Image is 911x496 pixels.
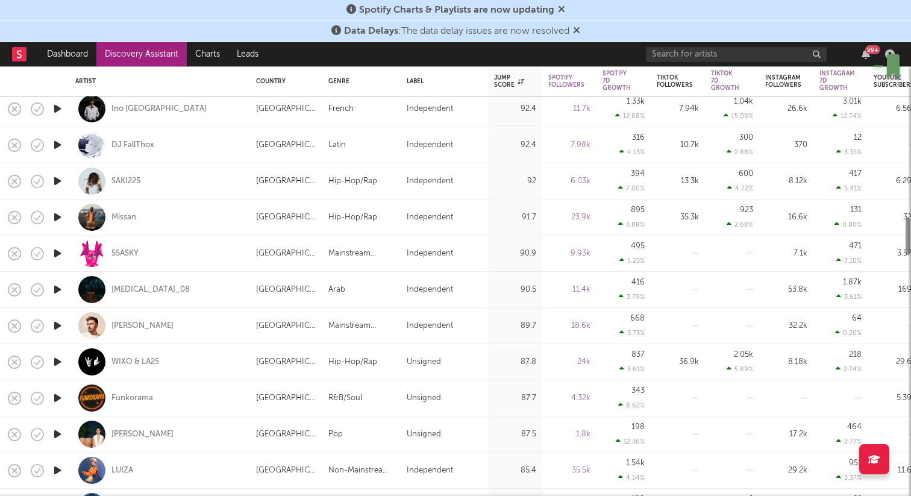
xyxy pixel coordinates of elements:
[852,315,862,322] div: 64
[494,74,524,89] div: Jump Score
[256,355,316,369] div: [GEOGRAPHIC_DATA]
[619,329,645,337] div: 3.73 %
[548,102,590,116] div: 11.7k
[854,134,862,142] div: 12
[619,293,645,301] div: 3.79 %
[548,319,590,333] div: 18.6k
[256,283,316,297] div: [GEOGRAPHIC_DATA]
[765,174,807,189] div: 8.12k
[548,138,590,152] div: 7.98k
[494,427,536,442] div: 87.5
[836,184,862,192] div: 5.41 %
[630,315,645,322] div: 668
[657,174,699,189] div: 13.3k
[836,257,862,265] div: 7.10 %
[111,248,139,259] a: 55ASKY
[328,174,377,189] div: Hip-Hop/Rap
[618,184,645,192] div: 7.00 %
[494,319,536,333] div: 89.7
[39,42,96,66] a: Dashboard
[328,102,354,116] div: French
[75,78,238,85] div: Artist
[727,221,753,228] div: 2.68 %
[548,210,590,225] div: 23.9k
[657,74,693,89] div: Tiktok Followers
[631,278,645,286] div: 416
[765,355,807,369] div: 8.18k
[494,102,536,116] div: 92.4
[111,393,153,404] a: Funkorama
[111,140,154,151] a: DJ FallThox
[256,210,316,225] div: [GEOGRAPHIC_DATA]
[256,319,316,333] div: [GEOGRAPHIC_DATA]
[407,246,453,261] div: Independent
[619,257,645,265] div: 5.25 %
[256,246,316,261] div: [GEOGRAPHIC_DATA]
[836,365,862,373] div: 2.74 %
[834,221,862,228] div: 0.80 %
[256,138,316,152] div: [GEOGRAPHIC_DATA]
[407,427,441,442] div: Unsigned
[843,98,862,105] div: 3.01k
[632,134,645,142] div: 316
[836,293,862,301] div: 3.61 %
[111,176,140,187] div: SAKI225
[724,112,753,120] div: 15.09 %
[494,463,536,478] div: 85.4
[328,78,389,85] div: Genre
[494,391,536,406] div: 87.7
[344,27,398,36] span: Data Delays
[111,212,136,223] div: Missan
[111,465,133,476] div: LUIZA
[618,221,645,228] div: 3.88 %
[734,98,753,105] div: 1.04k
[328,463,395,478] div: Non-Mainstream Electronic
[228,42,267,66] a: Leads
[96,42,187,66] a: Discovery Assistant
[256,78,310,85] div: Country
[548,391,590,406] div: 4.32k
[494,210,536,225] div: 91.7
[627,98,645,105] div: 1.33k
[328,283,345,297] div: Arab
[558,5,565,15] span: Dismiss
[765,102,807,116] div: 26.6k
[631,170,645,178] div: 394
[843,278,862,286] div: 1.87k
[711,70,739,92] div: Tiktok 7D Growth
[819,70,855,92] div: Instagram 7D Growth
[111,284,190,295] a: [MEDICAL_DATA]_08
[739,170,753,178] div: 600
[836,148,862,156] div: 3.35 %
[765,427,807,442] div: 17.2k
[603,70,631,92] div: Spotify 7D Growth
[548,246,590,261] div: 9.93k
[328,210,377,225] div: Hip-Hop/Rap
[494,246,536,261] div: 90.9
[739,134,753,142] div: 300
[849,459,862,467] div: 951
[618,474,645,482] div: 4.54 %
[836,474,862,482] div: 3.37 %
[256,174,316,189] div: [GEOGRAPHIC_DATA]
[862,49,870,59] button: 99+
[631,423,645,431] div: 198
[111,104,207,115] div: Ino [GEOGRAPHIC_DATA]
[631,206,645,214] div: 895
[187,42,228,66] a: Charts
[618,401,645,409] div: 8.62 %
[836,438,862,445] div: 2.77 %
[849,170,862,178] div: 417
[111,429,174,440] a: [PERSON_NAME]
[573,27,580,36] span: Dismiss
[765,319,807,333] div: 32.2k
[256,391,316,406] div: [GEOGRAPHIC_DATA]
[328,138,346,152] div: Latin
[734,351,753,359] div: 2.05k
[494,355,536,369] div: 87.8
[256,102,316,116] div: [GEOGRAPHIC_DATA]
